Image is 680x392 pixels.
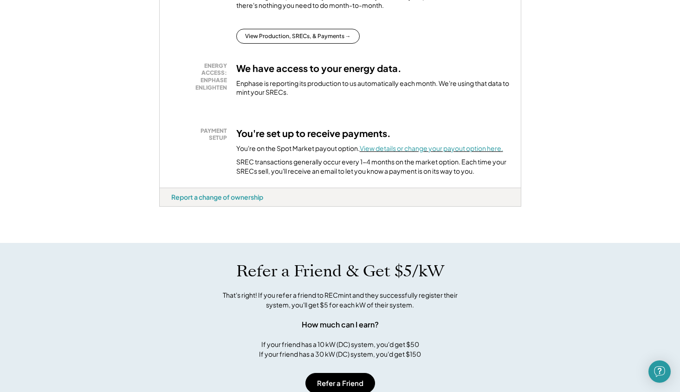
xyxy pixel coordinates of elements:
[360,144,503,152] a: View details or change your payout option here.
[259,340,421,359] div: If your friend has a 10 kW (DC) system, you'd get $50 If your friend has a 30 kW (DC) system, you...
[236,62,402,74] h3: We have access to your energy data.
[236,261,444,281] h1: Refer a Friend & Get $5/kW
[159,207,191,210] div: azpznhig - VA Distributed
[236,144,503,153] div: You're on the Spot Market payout option.
[236,29,360,44] button: View Production, SRECs, & Payments →
[213,290,468,310] div: That's right! If you refer a friend to RECmint and they successfully register their system, you'l...
[236,127,391,139] h3: You're set up to receive payments.
[176,62,227,91] div: ENERGY ACCESS: ENPHASE ENLIGHTEN
[176,127,227,142] div: PAYMENT SETUP
[236,79,509,97] div: Enphase is reporting its production to us automatically each month. We're using that data to mint...
[171,193,263,201] div: Report a change of ownership
[236,157,509,176] div: SREC transactions generally occur every 1-4 months on the market option. Each time your SRECs sel...
[648,360,671,383] div: Open Intercom Messenger
[302,319,379,330] div: How much can I earn?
